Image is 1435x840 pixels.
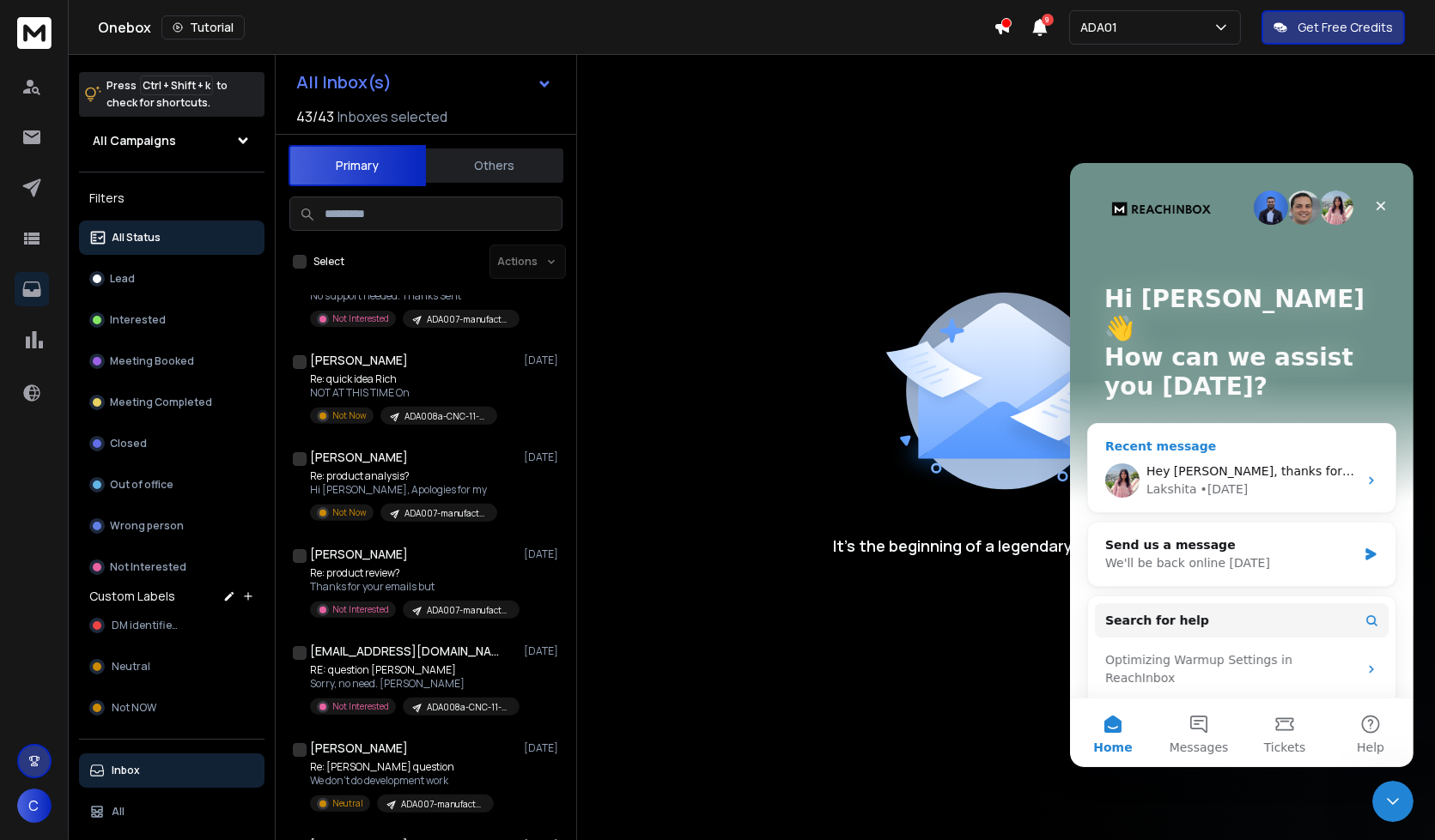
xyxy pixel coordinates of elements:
[110,272,135,286] p: Lead
[834,534,1179,558] p: It’s the beginning of a legendary conversation
[112,231,161,245] p: All Status
[98,15,994,39] div: Onebox
[140,76,213,95] span: Ctrl + Shift + k
[1070,163,1414,767] iframe: Intercom live chat
[310,546,408,563] h1: [PERSON_NAME]
[310,677,516,691] p: Sorry, no need. [PERSON_NAME]
[112,619,179,632] span: DM identified
[310,663,516,677] p: RE: question [PERSON_NAME]
[79,795,265,829] button: All
[89,588,175,605] h3: Custom Labels
[310,469,497,483] p: Re: product analysis?
[310,449,408,466] h1: [PERSON_NAME]
[1298,19,1393,36] p: Get Free Credits
[313,255,344,269] label: Select
[332,603,389,616] p: Not Interested
[310,386,497,400] p: NOT AT THIS TIME On
[296,74,392,91] h1: All Inbox(s)
[112,660,150,674] span: Neutral
[332,312,389,325] p: Not Interested
[110,396,212,409] p: Meeting Completed
[79,426,265,461] button: Closed
[310,580,516,594] p: Thanks for your emails but
[310,566,516,580] p: Re: product review?
[93,132,176,149] h1: All Campaigns
[332,797,363,810] p: Neutral
[524,644,562,658] p: [DATE]
[112,805,125,819] p: All
[296,106,334,127] span: 43 / 43
[110,313,166,327] p: Interested
[79,186,265,210] h3: Filters
[79,262,265,296] button: Lead
[404,507,487,520] p: ADA007-manufacturing-designreviewoffer
[79,550,265,584] button: Not Interested
[524,741,562,755] p: [DATE]
[427,604,509,617] p: ADA007-manufacturing-designreviewoffer
[112,764,140,777] p: Inbox
[427,701,509,714] p: ADA008a-CNC-11-50-[GEOGRAPHIC_DATA]-Freeprototype
[332,409,367,422] p: Not Now
[17,789,52,823] button: C
[110,354,194,368] p: Meeting Booked
[404,410,487,423] p: ADA008a-CNC-11-50-[GEOGRAPHIC_DATA]-Freeprototype
[310,760,494,774] p: Re: [PERSON_NAME] question
[289,145,426,186] button: Primary
[310,289,516,303] p: No support needed. Thanks Sent
[332,700,389,713] p: Not Interested
[79,650,265,684] button: Neutral
[1080,19,1124,36] p: ADA01
[110,478,173,492] p: Out of office
[426,147,563,184] button: Others
[79,753,265,788] button: Inbox
[283,65,566,100] button: All Inbox(s)
[110,437,147,450] p: Closed
[79,468,265,502] button: Out of office
[112,701,156,715] span: Not NOW
[524,547,562,561] p: [DATE]
[161,15,245,39] button: Tutorial
[79,385,265,420] button: Meeting Completed
[332,506,367,519] p: Not Now
[79,691,265,725] button: Not NOW
[79,344,265,378] button: Meeting Booked
[337,106,447,127] h3: Inboxes selected
[1372,781,1414,822] iframe: Intercom live chat
[1042,14,1054,26] span: 9
[524,450,562,464] p: [DATE]
[310,372,497,386] p: Re: quick idea Rich
[310,643,499,660] h1: [EMAIL_ADDRESS][DOMAIN_NAME]
[310,740,408,757] h1: [PERSON_NAME]
[79,509,265,543] button: Wrong person
[310,352,408,369] h1: [PERSON_NAME]
[1262,10,1405,45] button: Get Free Credits
[524,354,562,367] p: [DATE]
[310,774,494,788] p: We don’t do development work
[310,483,497,497] p: Hi [PERSON_NAME], Apologies for my
[79,221,265,255] button: All Status
[110,519,184,533] p: Wrong person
